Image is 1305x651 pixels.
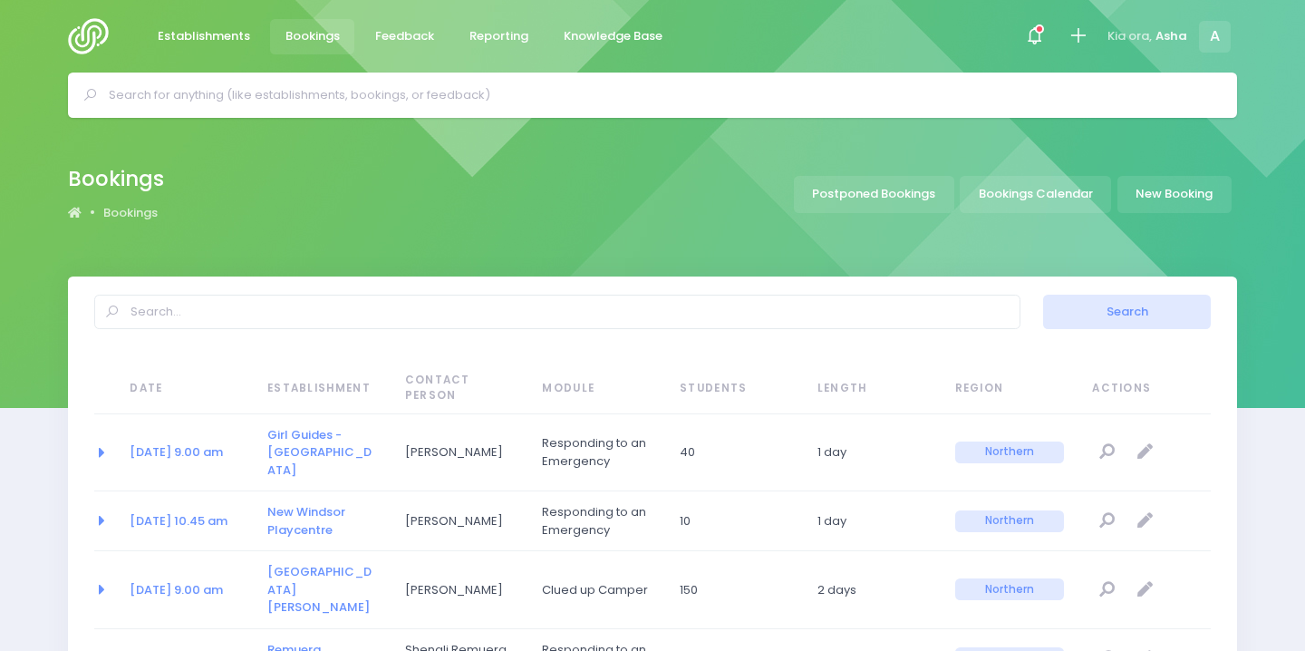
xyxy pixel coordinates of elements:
[806,414,943,491] td: 1
[118,414,256,491] td: 2030-11-26 09:00:00
[530,414,668,491] td: Responding to an Emergency
[1092,381,1205,397] span: Actions
[806,491,943,551] td: 1
[270,19,354,54] a: Bookings
[118,491,256,551] td: 2030-10-29 10:45:00
[680,381,788,397] span: Students
[1080,551,1211,628] td: null
[118,551,256,628] td: 2030-10-22 09:00:00
[103,204,158,222] a: Bookings
[393,414,531,491] td: Sarah McManaway
[680,443,788,462] span: 40
[393,551,531,628] td: Kirsten Hudson
[68,18,120,54] img: Logo
[130,381,238,397] span: Date
[142,19,265,54] a: Establishments
[955,578,1064,600] span: Northern
[256,551,393,628] td: Mt Albert School
[668,414,806,491] td: 40
[1130,506,1160,536] a: Edit
[1107,27,1152,45] span: Kia ora,
[794,176,954,213] a: Postponed Bookings
[806,551,943,628] td: 2
[960,176,1111,213] a: Bookings Calendar
[542,581,651,599] span: Clued up Camper
[405,581,514,599] span: [PERSON_NAME]
[1130,438,1160,468] a: Edit
[405,443,514,462] span: [PERSON_NAME]
[130,512,227,530] a: [DATE] 10.45 am
[130,443,223,461] a: [DATE] 9.00 am
[375,27,434,45] span: Feedback
[530,551,668,628] td: Clued up Camper
[68,167,164,191] h2: Bookings
[1043,295,1210,329] button: Search
[680,581,788,599] span: 150
[454,19,543,54] a: Reporting
[817,443,926,462] span: 1 day
[542,434,651,470] span: Responding to an Emergency
[817,512,926,530] span: 1 day
[955,381,1064,397] span: Region
[955,442,1064,463] span: Northern
[817,581,926,599] span: 2 days
[267,563,372,616] a: [GEOGRAPHIC_DATA][PERSON_NAME]
[1130,575,1160,605] a: Edit
[943,491,1081,551] td: Northern
[548,19,677,54] a: Knowledge Base
[267,381,376,397] span: Establishment
[564,27,662,45] span: Knowledge Base
[668,551,806,628] td: 150
[158,27,250,45] span: Establishments
[943,551,1081,628] td: Northern
[680,512,788,530] span: 10
[542,503,651,539] span: Responding to an Emergency
[94,295,1020,329] input: Search...
[256,491,393,551] td: New Windsor Playcentre
[1080,414,1211,491] td: null
[405,373,514,404] span: Contact Person
[130,581,223,598] a: [DATE] 9.00 am
[1117,176,1232,213] a: New Booking
[267,426,372,479] a: Girl Guides - [GEOGRAPHIC_DATA]
[668,491,806,551] td: 10
[1092,438,1122,468] a: View
[360,19,449,54] a: Feedback
[267,503,345,539] a: New Windsor Playcentre
[405,512,514,530] span: [PERSON_NAME]
[1199,21,1231,53] span: A
[542,381,651,397] span: Module
[1092,575,1122,605] a: View
[393,491,531,551] td: Elena Ruban
[285,27,340,45] span: Bookings
[955,510,1064,532] span: Northern
[530,491,668,551] td: Responding to an Emergency
[943,414,1081,491] td: Northern
[1092,506,1122,536] a: View
[817,381,926,397] span: Length
[1155,27,1187,45] span: Asha
[256,414,393,491] td: Girl Guides - Stanmore Bay
[1080,491,1211,551] td: null
[109,82,1212,109] input: Search for anything (like establishments, bookings, or feedback)
[469,27,528,45] span: Reporting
